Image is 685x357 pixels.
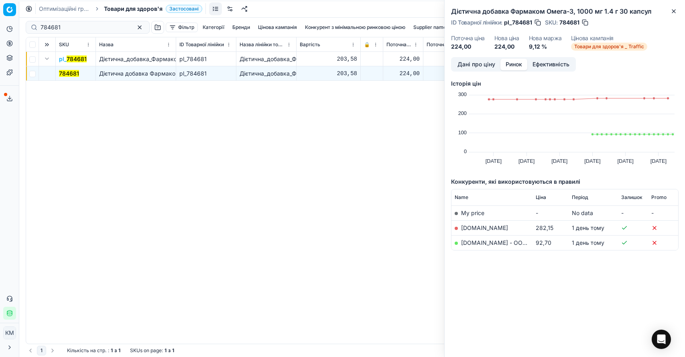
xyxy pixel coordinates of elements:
[67,347,106,354] span: Кількість на стр.
[551,158,567,164] text: [DATE]
[559,18,579,27] span: 784681
[529,43,562,51] dd: 9,12 %
[255,23,300,32] button: Цінова кампанія
[67,55,87,62] mark: 784681
[172,347,174,354] strong: 1
[529,35,562,41] dt: Нова маржа
[536,224,553,231] span: 282,15
[4,327,16,339] span: КM
[571,43,647,51] span: Товари для здоров'я _ Traffic
[458,110,467,116] text: 200
[650,158,667,164] text: [DATE]
[536,194,546,201] span: Ціна
[451,80,679,88] h5: Історія цін
[451,20,502,25] span: ID Товарної лінійки :
[618,158,634,164] text: [DATE]
[533,205,569,220] td: -
[455,194,468,201] span: Name
[166,23,198,32] button: Фільтр
[571,35,647,41] dt: Цінова кампанія
[229,23,253,32] button: Бренди
[240,55,293,63] div: Дієтична_добавка_Фармаком_Омега-3,_1000_мг_1.4_г_30_капсул
[572,239,604,246] span: 1 день тому
[300,70,357,78] div: 203,58
[118,347,120,354] strong: 1
[427,70,480,78] div: 224,00
[536,239,551,246] span: 92,70
[240,41,285,48] span: Назва лінійки товарів
[464,148,467,154] text: 0
[486,158,502,164] text: [DATE]
[300,41,320,48] span: Вартість
[386,70,420,78] div: 224,00
[59,70,79,77] mark: 784681
[504,18,532,27] span: pl_784681
[451,6,679,16] h2: Дієтична добавка Фармаком Омега-3, 1000 мг 1.4 г 30 капсул
[59,55,87,63] button: pl_784681
[451,178,679,186] h5: Конкуренти, які використовуються в правилі
[584,158,600,164] text: [DATE]
[42,40,52,49] button: Expand all
[166,5,202,13] span: Застосовані
[500,59,527,70] button: Ринок
[386,41,412,48] span: Поточна ціна
[67,347,120,354] div: :
[527,59,575,70] button: Ефективність
[99,70,272,77] span: Дієтична добавка Фармаком Омега-3, 1000 мг 1.4 г 30 капсул
[99,41,114,48] span: Назва
[427,55,480,63] div: 224,00
[458,91,467,97] text: 300
[652,330,671,349] div: Open Intercom Messenger
[461,209,484,216] span: My price
[386,55,420,63] div: 224,00
[461,224,508,231] a: [DOMAIN_NAME]
[39,5,90,13] a: Оптимізаційні групи
[458,129,467,135] text: 100
[48,346,57,355] button: Go to next page
[364,41,370,48] span: 🔒
[41,23,128,31] input: Пошук по SKU або назві
[59,41,69,48] span: SKU
[410,23,449,32] button: Supplier name
[621,194,642,201] span: Залишок
[461,239,567,246] a: [DOMAIN_NAME] - ООО «Эпицентр К»
[59,55,87,63] span: pl_
[648,205,678,220] td: -
[300,55,357,63] div: 203,58
[168,347,171,354] strong: з
[545,20,558,25] span: SKU :
[618,205,648,220] td: -
[572,194,588,201] span: Період
[494,35,519,41] dt: Нова ціна
[427,41,472,48] span: Поточна промо ціна
[104,5,163,13] span: Товари для здоров'я
[111,347,113,354] strong: 1
[114,347,117,354] strong: з
[518,158,535,164] text: [DATE]
[179,70,233,78] div: pl_784681
[572,224,604,231] span: 1 день тому
[179,55,233,63] div: pl_784681
[42,54,52,64] button: Expand
[199,23,228,32] button: Категорії
[39,5,202,13] nav: breadcrumb
[451,43,485,51] dd: 224,00
[452,59,500,70] button: Дані про ціну
[99,55,276,62] span: Дієтична_добавка_Фармаком_Омега-3,_1000_мг_1.4_г_30_капсул
[37,346,46,355] button: 1
[59,70,79,78] button: 784681
[179,41,224,48] span: ID Товарної лінійки
[651,194,667,201] span: Promo
[26,346,35,355] button: Go to previous page
[494,43,519,51] dd: 224,00
[3,326,16,339] button: КM
[451,35,485,41] dt: Поточна ціна
[165,347,167,354] strong: 1
[302,23,409,32] button: Конкурент з мінімальною ринковою ціною
[130,347,163,354] span: SKUs on page :
[104,5,202,13] span: Товари для здоров'яЗастосовані
[240,70,293,78] div: Дієтична_добавка_Фармаком_Омега-3,_1000_мг_1.4_г_30_капсул
[26,346,57,355] nav: pagination
[569,205,618,220] td: No data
